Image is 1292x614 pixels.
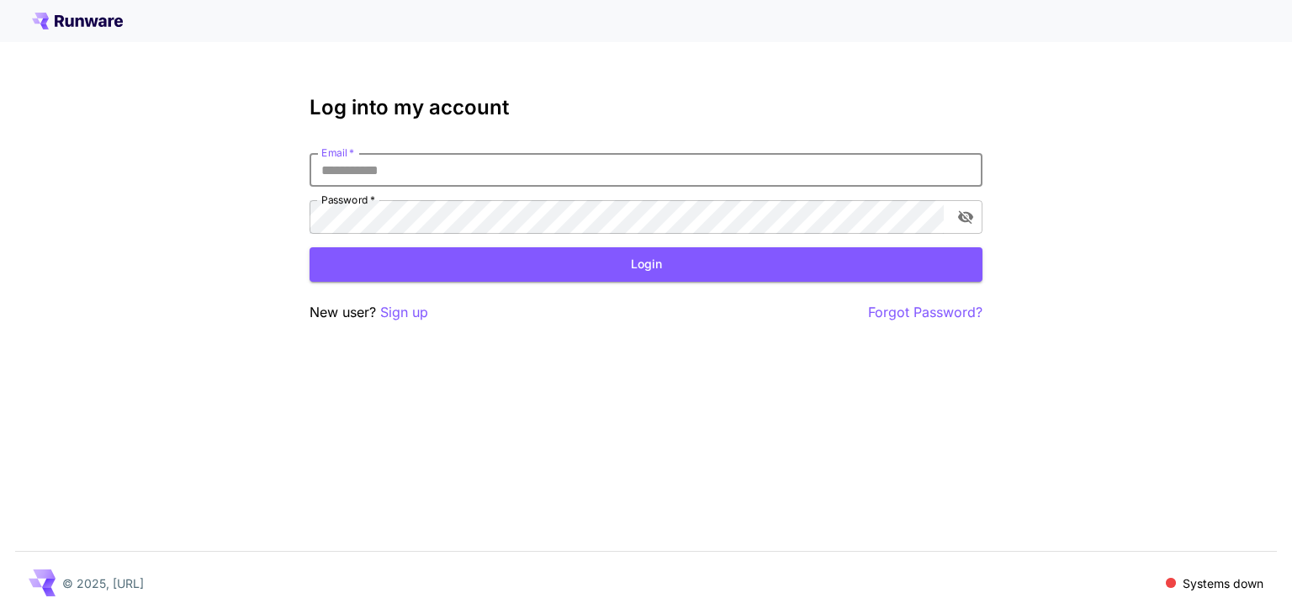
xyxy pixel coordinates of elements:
p: New user? [310,302,428,323]
label: Email [321,146,354,160]
button: Login [310,247,982,282]
p: © 2025, [URL] [62,574,144,592]
button: Forgot Password? [868,302,982,323]
button: Sign up [380,302,428,323]
label: Password [321,193,375,207]
button: toggle password visibility [950,202,981,232]
h3: Log into my account [310,96,982,119]
p: Systems down [1183,574,1263,592]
